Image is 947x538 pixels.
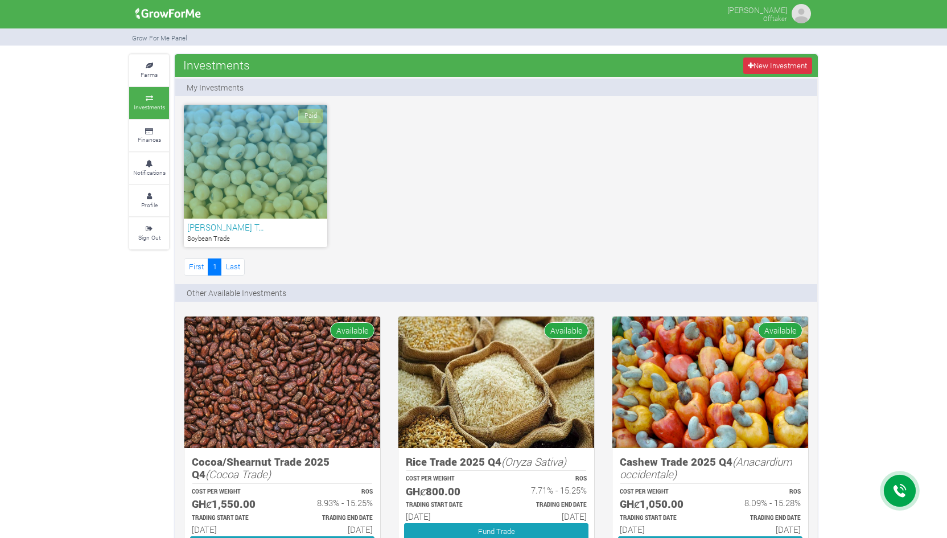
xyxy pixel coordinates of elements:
a: Paid [PERSON_NAME] T… Soybean Trade [184,105,327,247]
img: growforme image [131,2,205,25]
h6: [PERSON_NAME] T… [187,222,324,232]
p: Estimated Trading Start Date [192,514,272,523]
h5: GHȼ1,050.00 [620,498,700,511]
i: (Anacardium occidentale) [620,454,792,482]
h6: [DATE] [192,524,272,535]
h6: [DATE] [406,511,486,521]
h6: 7.71% - 15.25% [507,485,587,495]
h6: 8.93% - 15.25% [293,498,373,508]
i: (Cocoa Trade) [205,467,271,481]
a: 1 [208,258,221,275]
h6: 8.09% - 15.28% [720,498,801,508]
p: Estimated Trading End Date [507,501,587,510]
p: Estimated Trading Start Date [406,501,486,510]
h6: [DATE] [293,524,373,535]
small: Sign Out [138,233,160,241]
nav: Page Navigation [184,258,245,275]
a: Farms [129,55,169,86]
p: Estimated Trading End Date [720,514,801,523]
p: My Investments [187,81,244,93]
small: Grow For Me Panel [132,34,187,42]
p: ROS [293,488,373,496]
p: Other Available Investments [187,287,286,299]
h6: [DATE] [507,511,587,521]
span: Investments [180,54,253,76]
p: ROS [720,488,801,496]
small: Investments [134,103,165,111]
img: growforme image [398,317,594,448]
a: Finances [129,120,169,151]
p: COST PER WEIGHT [406,475,486,483]
span: Paid [298,109,323,123]
p: ROS [507,475,587,483]
small: Finances [138,135,161,143]
p: Estimated Trading Start Date [620,514,700,523]
a: Last [221,258,245,275]
small: Offtaker [763,14,787,23]
a: Investments [129,87,169,118]
p: COST PER WEIGHT [192,488,272,496]
a: Notifications [129,153,169,184]
h5: GHȼ800.00 [406,485,486,498]
img: growforme image [184,317,380,448]
img: growforme image [790,2,813,25]
span: Available [544,322,588,339]
p: [PERSON_NAME] [727,2,787,16]
small: Farms [141,71,158,79]
h6: [DATE] [720,524,801,535]
h5: Rice Trade 2025 Q4 [406,455,587,469]
i: (Oryza Sativa) [501,454,566,469]
span: Available [330,322,374,339]
small: Notifications [133,169,166,176]
img: growforme image [612,317,808,448]
h6: [DATE] [620,524,700,535]
h5: Cocoa/Shearnut Trade 2025 Q4 [192,455,373,481]
a: Sign Out [129,217,169,249]
a: First [184,258,208,275]
a: Profile [129,185,169,216]
p: Estimated Trading End Date [293,514,373,523]
p: COST PER WEIGHT [620,488,700,496]
h5: GHȼ1,550.00 [192,498,272,511]
h5: Cashew Trade 2025 Q4 [620,455,801,481]
span: Available [758,322,802,339]
a: New Investment [743,58,812,74]
p: Soybean Trade [187,234,324,244]
small: Profile [141,201,158,209]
